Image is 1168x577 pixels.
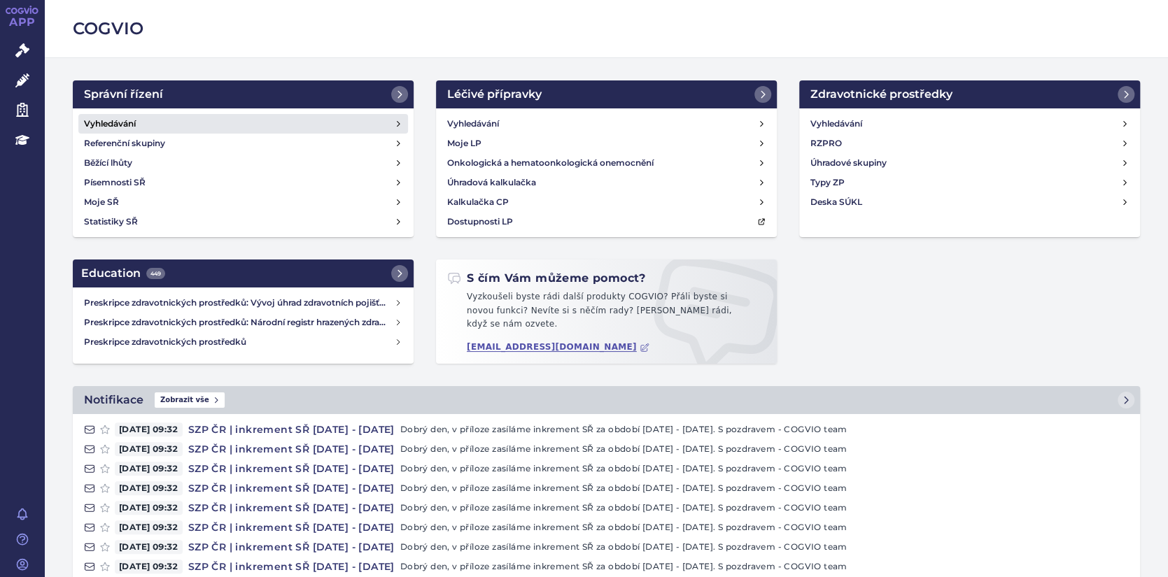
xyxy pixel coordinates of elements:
[84,315,394,329] h4: Preskripce zdravotnických prostředků: Národní registr hrazených zdravotnických služeb (NRHZS)
[805,153,1134,173] a: Úhradové skupiny
[400,422,1129,436] p: Dobrý den, v příloze zasíláme inkrement SŘ za období [DATE] - [DATE]. S pozdravem - COGVIO team
[115,442,183,456] span: [DATE] 09:32
[73,80,414,108] a: Správní řízení
[810,117,862,131] h4: Vyhledávání
[400,462,1129,476] p: Dobrý den, v příloze zasíláme inkrement SŘ za období [DATE] - [DATE]. S pozdravem - COGVIO team
[84,117,136,131] h4: Vyhledávání
[442,192,771,212] a: Kalkulačka CP
[73,259,414,287] a: Education449
[447,136,481,150] h4: Moje LP
[146,268,165,279] span: 449
[84,335,394,349] h4: Preskripce zdravotnických prostředků
[155,392,225,408] span: Zobrazit vše
[447,117,499,131] h4: Vyhledávání
[447,86,542,103] h2: Léčivé přípravky
[400,481,1129,495] p: Dobrý den, v příloze zasíláme inkrement SŘ za období [DATE] - [DATE]. S pozdravem - COGVIO team
[442,153,771,173] a: Onkologická a hematoonkologická onemocnění
[810,136,842,150] h4: RZPRO
[400,501,1129,515] p: Dobrý den, v příloze zasíláme inkrement SŘ za období [DATE] - [DATE]. S pozdravem - COGVIO team
[78,293,408,313] a: Preskripce zdravotnických prostředků: Vývoj úhrad zdravotních pojišťoven za zdravotnické prostředky
[73,17,1140,41] h2: COGVIO
[183,540,400,554] h4: SZP ČR | inkrement SŘ [DATE] - [DATE]
[183,560,400,574] h4: SZP ČR | inkrement SŘ [DATE] - [DATE]
[810,176,845,190] h4: Typy ZP
[115,560,183,574] span: [DATE] 09:32
[78,114,408,134] a: Vyhledávání
[810,156,887,170] h4: Úhradové skupiny
[115,520,183,534] span: [DATE] 09:32
[805,134,1134,153] a: RZPRO
[84,156,132,170] h4: Běžící lhůty
[436,80,777,108] a: Léčivé přípravky
[84,195,119,209] h4: Moje SŘ
[400,442,1129,456] p: Dobrý den, v příloze zasíláme inkrement SŘ za období [DATE] - [DATE]. S pozdravem - COGVIO team
[115,481,183,495] span: [DATE] 09:32
[810,86,952,103] h2: Zdravotnické prostředky
[78,212,408,231] a: Statistiky SŘ
[78,173,408,192] a: Písemnosti SŘ
[78,134,408,153] a: Referenční skupiny
[84,86,163,103] h2: Správní řízení
[183,442,400,456] h4: SZP ČR | inkrement SŘ [DATE] - [DATE]
[84,392,143,408] h2: Notifikace
[447,215,513,229] h4: Dostupnosti LP
[447,271,646,286] h2: S čím Vám můžeme pomoct?
[447,195,509,209] h4: Kalkulačka CP
[78,192,408,212] a: Moje SŘ
[442,114,771,134] a: Vyhledávání
[115,462,183,476] span: [DATE] 09:32
[810,195,862,209] h4: Deska SÚKL
[400,560,1129,574] p: Dobrý den, v příloze zasíláme inkrement SŘ za období [DATE] - [DATE]. S pozdravem - COGVIO team
[805,192,1134,212] a: Deska SÚKL
[115,540,183,554] span: [DATE] 09:32
[183,481,400,495] h4: SZP ČR | inkrement SŘ [DATE] - [DATE]
[400,540,1129,554] p: Dobrý den, v příloze zasíláme inkrement SŘ za období [DATE] - [DATE]. S pozdravem - COGVIO team
[442,134,771,153] a: Moje LP
[183,501,400,515] h4: SZP ČR | inkrement SŘ [DATE] - [DATE]
[81,265,165,282] h2: Education
[442,173,771,192] a: Úhradová kalkulačka
[799,80,1140,108] a: Zdravotnické prostředky
[447,290,766,337] p: Vyzkoušeli byste rádi další produkty COGVIO? Přáli byste si novou funkci? Nevíte si s něčím rady?...
[442,212,771,231] a: Dostupnosti LP
[183,520,400,534] h4: SZP ČR | inkrement SŘ [DATE] - [DATE]
[805,173,1134,192] a: Typy ZP
[400,520,1129,534] p: Dobrý den, v příloze zasíláme inkrement SŘ za období [DATE] - [DATE]. S pozdravem - COGVIO team
[183,462,400,476] h4: SZP ČR | inkrement SŘ [DATE] - [DATE]
[84,176,146,190] h4: Písemnosti SŘ
[73,386,1140,414] a: NotifikaceZobrazit vše
[467,342,649,352] a: [EMAIL_ADDRESS][DOMAIN_NAME]
[84,136,165,150] h4: Referenční skupiny
[805,114,1134,134] a: Vyhledávání
[78,153,408,173] a: Běžící lhůty
[115,501,183,515] span: [DATE] 09:32
[78,313,408,332] a: Preskripce zdravotnických prostředků: Národní registr hrazených zdravotnických služeb (NRHZS)
[447,156,654,170] h4: Onkologická a hematoonkologická onemocnění
[447,176,536,190] h4: Úhradová kalkulačka
[78,332,408,352] a: Preskripce zdravotnických prostředků
[84,296,394,310] h4: Preskripce zdravotnických prostředků: Vývoj úhrad zdravotních pojišťoven za zdravotnické prostředky
[183,422,400,436] h4: SZP ČR | inkrement SŘ [DATE] - [DATE]
[115,422,183,436] span: [DATE] 09:32
[84,215,138,229] h4: Statistiky SŘ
